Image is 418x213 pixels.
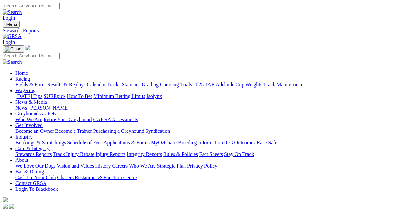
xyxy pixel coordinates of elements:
[15,117,42,122] a: Who We Are
[3,204,8,209] img: facebook.svg
[44,117,92,122] a: Retire Your Greyhound
[178,140,223,145] a: Breeding Information
[44,93,65,99] a: SUREpick
[5,46,21,52] img: Close
[15,180,46,186] a: Contact GRSA
[93,93,145,99] a: Minimum Betting Limits
[15,70,28,76] a: Home
[25,45,30,50] img: logo-grsa-white.png
[57,163,94,169] a: Vision and Values
[180,82,192,87] a: Trials
[163,151,198,157] a: Rules & Policies
[67,93,92,99] a: How To Bet
[15,93,42,99] a: [DATE] Tips
[95,151,125,157] a: Injury Reports
[3,53,60,59] input: Search
[145,128,170,134] a: Syndication
[3,21,20,28] button: Toggle navigation
[3,3,60,9] input: Search
[3,39,15,45] a: Login
[15,82,46,87] a: Fields & Form
[3,15,15,21] a: Login
[15,151,415,157] div: Care & Integrity
[15,157,28,163] a: About
[245,82,262,87] a: Weights
[15,88,35,93] a: Wagering
[55,128,92,134] a: Become a Trainer
[256,140,277,145] a: Race Safe
[15,76,30,82] a: Racing
[160,82,179,87] a: Coursing
[151,140,177,145] a: MyOzChase
[142,82,159,87] a: Grading
[47,82,85,87] a: Results & Replays
[87,82,105,87] a: Calendar
[187,163,217,169] a: Privacy Policy
[15,163,415,169] div: About
[3,34,22,39] img: GRSA
[3,45,24,53] button: Toggle navigation
[15,163,55,169] a: We Love Our Dogs
[146,93,162,99] a: Isolynx
[28,105,69,111] a: [PERSON_NAME]
[15,186,58,192] a: Login To Blackbook
[15,140,415,146] div: Industry
[15,105,415,111] div: News & Media
[122,82,141,87] a: Statistics
[15,175,56,180] a: Cash Up Your Club
[6,22,17,27] span: Menu
[15,151,52,157] a: Stewards Reports
[15,140,66,145] a: Bookings & Scratchings
[127,151,162,157] a: Integrity Reports
[93,117,138,122] a: GAP SA Assessments
[15,128,415,134] div: Get Involved
[3,197,8,202] img: logo-grsa-white.png
[67,140,102,145] a: Schedule of Fees
[15,111,56,116] a: Greyhounds as Pets
[53,151,94,157] a: Track Injury Rebate
[3,59,22,65] img: Search
[15,128,54,134] a: Become an Owner
[3,9,22,15] img: Search
[3,28,415,34] a: Stewards Reports
[157,163,186,169] a: Strategic Plan
[224,140,255,145] a: ICG Outcomes
[15,146,50,151] a: Care & Integrity
[15,169,44,174] a: Bar & Dining
[112,163,128,169] a: Careers
[129,163,156,169] a: Who We Are
[15,117,415,122] div: Greyhounds as Pets
[15,99,47,105] a: News & Media
[95,163,111,169] a: History
[9,204,14,209] img: twitter.svg
[264,82,303,87] a: Track Maintenance
[57,175,137,180] a: Chasers Restaurant & Function Centre
[199,151,223,157] a: Fact Sheets
[93,128,144,134] a: Purchasing a Greyhound
[15,105,27,111] a: News
[193,82,244,87] a: 2025 TAB Adelaide Cup
[15,175,415,180] div: Bar & Dining
[104,140,150,145] a: Applications & Forms
[15,134,33,140] a: Industry
[15,122,43,128] a: Get Involved
[15,93,415,99] div: Wagering
[15,82,415,88] div: Racing
[107,82,121,87] a: Tracks
[224,151,254,157] a: Stay On Track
